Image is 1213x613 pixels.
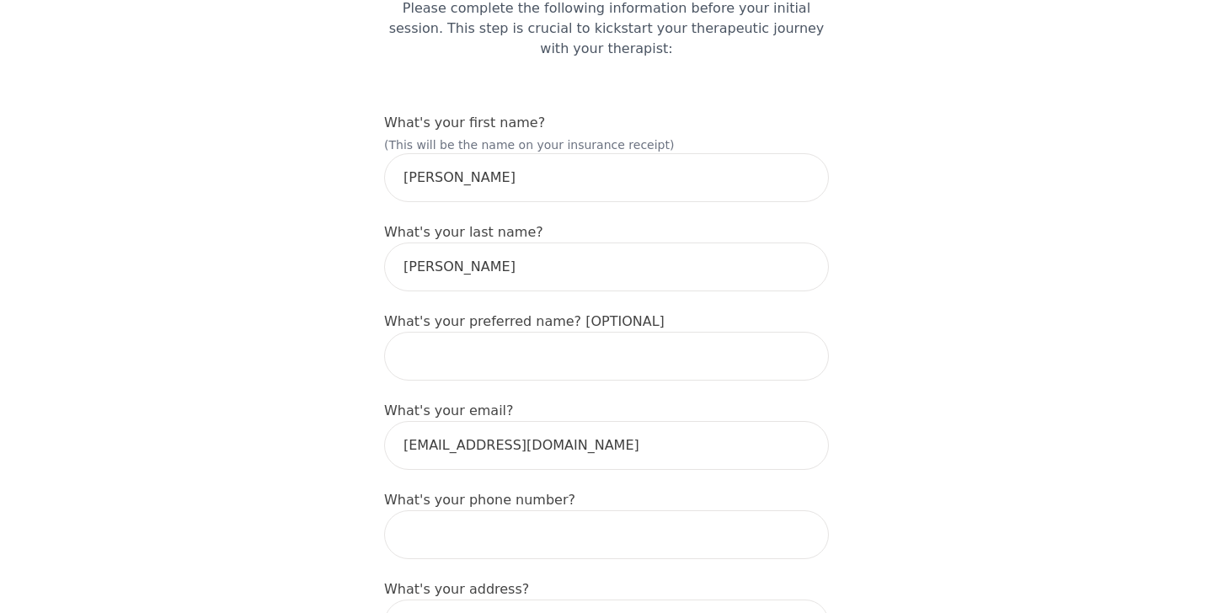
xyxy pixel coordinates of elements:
[384,492,575,508] label: What's your phone number?
[384,224,543,240] label: What's your last name?
[384,115,545,131] label: What's your first name?
[384,136,829,153] p: (This will be the name on your insurance receipt)
[384,402,514,418] label: What's your email?
[384,581,529,597] label: What's your address?
[384,313,665,329] label: What's your preferred name? [OPTIONAL]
